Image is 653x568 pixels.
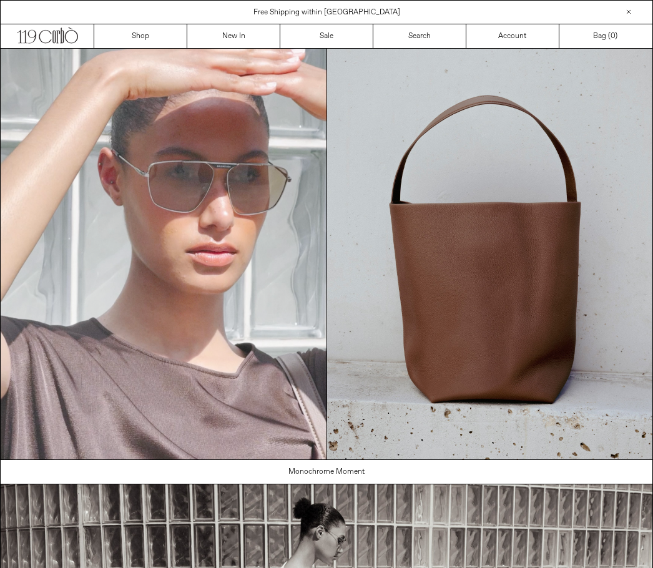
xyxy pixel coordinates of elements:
[611,31,615,41] span: 0
[466,24,559,48] a: Account
[1,49,326,459] video: Your browser does not support the video tag.
[280,24,373,48] a: Sale
[559,24,652,48] a: Bag ()
[611,31,617,42] span: )
[187,24,280,48] a: New In
[373,24,466,48] a: Search
[253,7,400,17] a: Free Shipping within [GEOGRAPHIC_DATA]
[1,453,326,463] a: Your browser does not support the video tag.
[94,24,187,48] a: Shop
[1,460,653,484] a: Monochrome Moment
